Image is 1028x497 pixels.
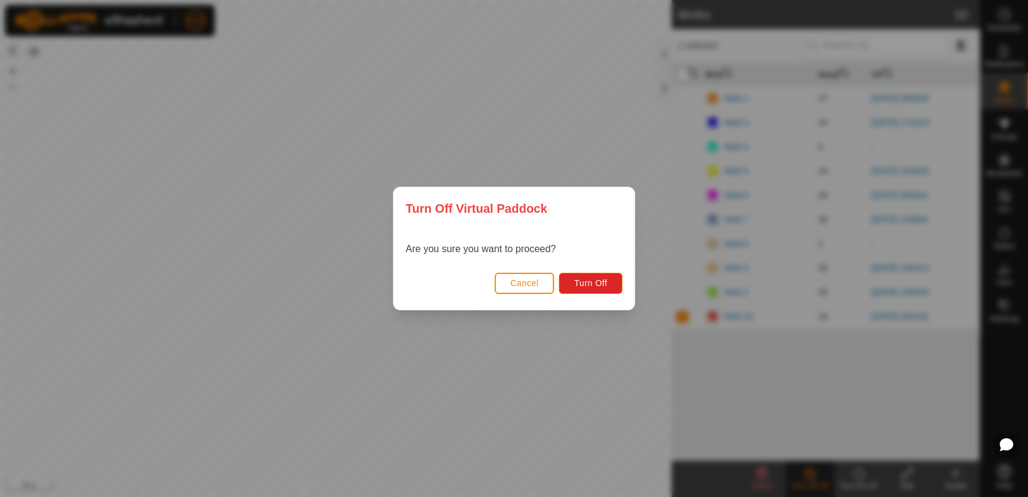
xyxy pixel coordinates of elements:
[510,278,539,288] span: Cancel
[406,242,556,256] p: Are you sure you want to proceed?
[559,273,622,294] button: Turn Off
[495,273,555,294] button: Cancel
[406,199,547,218] span: Turn Off Virtual Paddock
[574,278,607,288] span: Turn Off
